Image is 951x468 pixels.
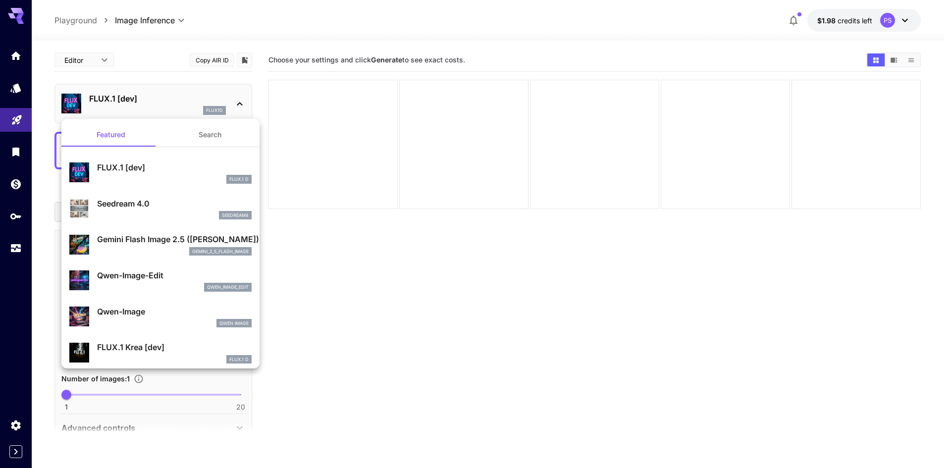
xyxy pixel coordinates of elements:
[97,306,252,317] p: Qwen-Image
[61,123,160,147] button: Featured
[97,269,252,281] p: Qwen-Image-Edit
[69,265,252,296] div: Qwen-Image-Editqwen_image_edit
[97,341,252,353] p: FLUX.1 Krea [dev]
[69,194,252,224] div: Seedream 4.0seedream4
[69,229,252,260] div: Gemini Flash Image 2.5 ([PERSON_NAME])gemini_2_5_flash_image
[97,233,252,245] p: Gemini Flash Image 2.5 ([PERSON_NAME])
[97,161,252,173] p: FLUX.1 [dev]
[69,337,252,367] div: FLUX.1 Krea [dev]FLUX.1 D
[97,198,252,209] p: Seedream 4.0
[229,176,249,183] p: FLUX.1 D
[69,302,252,332] div: Qwen-ImageQwen Image
[207,284,249,291] p: qwen_image_edit
[229,356,249,363] p: FLUX.1 D
[160,123,260,147] button: Search
[222,212,249,219] p: seedream4
[192,248,249,255] p: gemini_2_5_flash_image
[219,320,249,327] p: Qwen Image
[69,157,252,188] div: FLUX.1 [dev]FLUX.1 D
